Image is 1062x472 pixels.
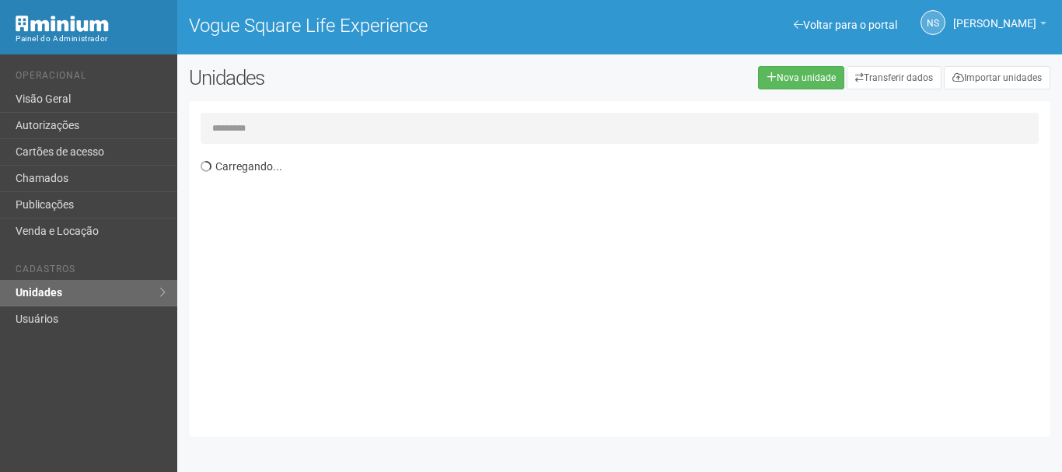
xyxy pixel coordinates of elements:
[16,16,109,32] img: Minium
[794,19,897,31] a: Voltar para o portal
[201,152,1050,425] div: Carregando...
[16,32,166,46] div: Painel do Administrador
[16,70,166,86] li: Operacional
[189,16,608,36] h1: Vogue Square Life Experience
[16,264,166,280] li: Cadastros
[944,66,1050,89] a: Importar unidades
[953,19,1046,32] a: [PERSON_NAME]
[758,66,844,89] a: Nova unidade
[847,66,941,89] a: Transferir dados
[921,10,945,35] a: NS
[189,66,534,89] h2: Unidades
[953,2,1036,30] span: Nicolle Silva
